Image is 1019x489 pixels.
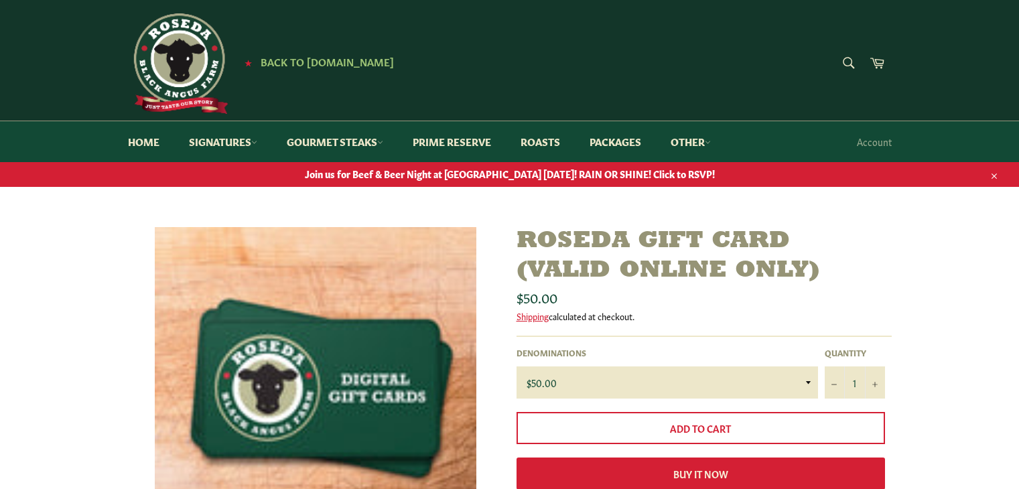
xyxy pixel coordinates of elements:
[517,309,549,322] a: Shipping
[517,310,892,322] div: calculated at checkout.
[517,287,557,306] span: $50.00
[517,412,885,444] button: Add to Cart
[865,366,885,399] button: Increase item quantity by one
[825,366,845,399] button: Reduce item quantity by one
[517,347,818,358] label: Denominations
[128,13,228,114] img: Roseda Beef
[261,54,394,68] span: Back to [DOMAIN_NAME]
[399,121,504,162] a: Prime Reserve
[115,121,173,162] a: Home
[825,347,885,358] label: Quantity
[245,57,252,68] span: ★
[657,121,724,162] a: Other
[670,421,731,435] span: Add to Cart
[238,57,394,68] a: ★ Back to [DOMAIN_NAME]
[850,122,898,161] a: Account
[517,227,892,285] h1: Roseda Gift Card (valid online only)
[507,121,573,162] a: Roasts
[576,121,655,162] a: Packages
[273,121,397,162] a: Gourmet Steaks
[176,121,271,162] a: Signatures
